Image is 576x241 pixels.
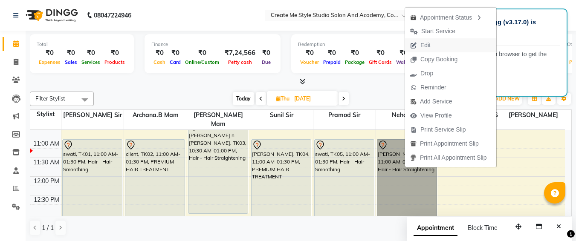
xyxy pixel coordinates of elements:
[32,177,61,186] div: 12:00 PM
[151,59,168,65] span: Cash
[102,48,127,58] div: ₹0
[410,155,417,161] img: printall.png
[420,139,479,148] span: Print Appointment Slip
[32,195,61,204] div: 12:30 PM
[421,27,455,36] span: Start Service
[420,55,457,64] span: Copy Booking
[32,158,61,167] div: 11:30 AM
[252,140,311,232] div: [PERSON_NAME], TK04, 11:00 AM-01:30 PM, PREMIUM HAIR TREATMENT
[35,214,61,223] div: 1:00 PM
[410,14,417,21] img: apt_status.png
[151,48,168,58] div: ₹0
[63,140,122,232] div: swati, TK01, 11:00 AM-01:30 PM, Hair - Hair Smoothing
[168,59,183,65] span: Card
[79,59,102,65] span: Services
[124,110,187,120] span: Archana.B mam
[298,59,321,65] span: Voucher
[233,92,254,105] span: Today
[495,95,520,102] span: ADD NEW
[274,95,292,102] span: Thu
[343,48,367,58] div: ₹0
[125,140,185,232] div: client, TK02, 11:00 AM-01:30 PM, PREMIUM HAIR TREATMENT
[394,59,413,65] span: Wallet
[188,121,248,213] div: [PERSON_NAME] n [PERSON_NAME], TK03, 10:30 AM-01:00 PM, Hair - Hair Straightening
[367,48,394,58] div: ₹0
[414,221,457,236] span: Appointment
[420,97,452,106] span: Add Service
[37,41,127,48] div: Total
[367,59,394,65] span: Gift Cards
[420,83,446,92] span: Reminder
[260,59,273,65] span: Due
[405,10,496,24] div: Appointment Status
[221,48,259,58] div: ₹7,24,566
[298,41,413,48] div: Redemption
[151,41,274,48] div: Finance
[321,48,343,58] div: ₹0
[420,69,433,78] span: Drop
[32,139,61,148] div: 11:00 AM
[168,48,183,58] div: ₹0
[502,110,565,120] span: [PERSON_NAME]
[187,110,250,129] span: [PERSON_NAME] mam
[420,125,466,134] span: Print Service Slip
[410,141,417,147] img: printapt.png
[420,153,486,162] span: Print All Appointment Slip
[315,140,374,232] div: swati, TK05, 11:00 AM-01:30 PM, Hair - Hair Smoothing
[183,59,221,65] span: Online/Custom
[37,59,63,65] span: Expenses
[292,92,334,105] input: 2025-09-04
[468,224,498,232] span: Block Time
[102,59,127,65] span: Products
[553,220,565,233] button: Close
[63,48,79,58] div: ₹0
[37,48,63,58] div: ₹0
[259,48,274,58] div: ₹0
[35,95,65,102] span: Filter Stylist
[79,48,102,58] div: ₹0
[30,110,61,119] div: Stylist
[183,48,221,58] div: ₹0
[298,48,321,58] div: ₹0
[61,110,124,120] span: [PERSON_NAME] sir
[492,93,522,105] button: ADD NEW
[376,110,439,120] span: Neha mam
[343,59,367,65] span: Package
[321,59,343,65] span: Prepaid
[420,111,452,120] span: View Profile
[42,224,54,232] span: 1 / 1
[420,41,431,50] span: Edit
[226,59,254,65] span: Petty cash
[410,98,417,105] img: add-service.png
[94,3,131,27] b: 08047224946
[394,48,413,58] div: ₹0
[22,3,80,27] img: logo
[250,110,313,120] span: Sunil sir
[63,59,79,65] span: Sales
[313,110,376,120] span: Pramod sir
